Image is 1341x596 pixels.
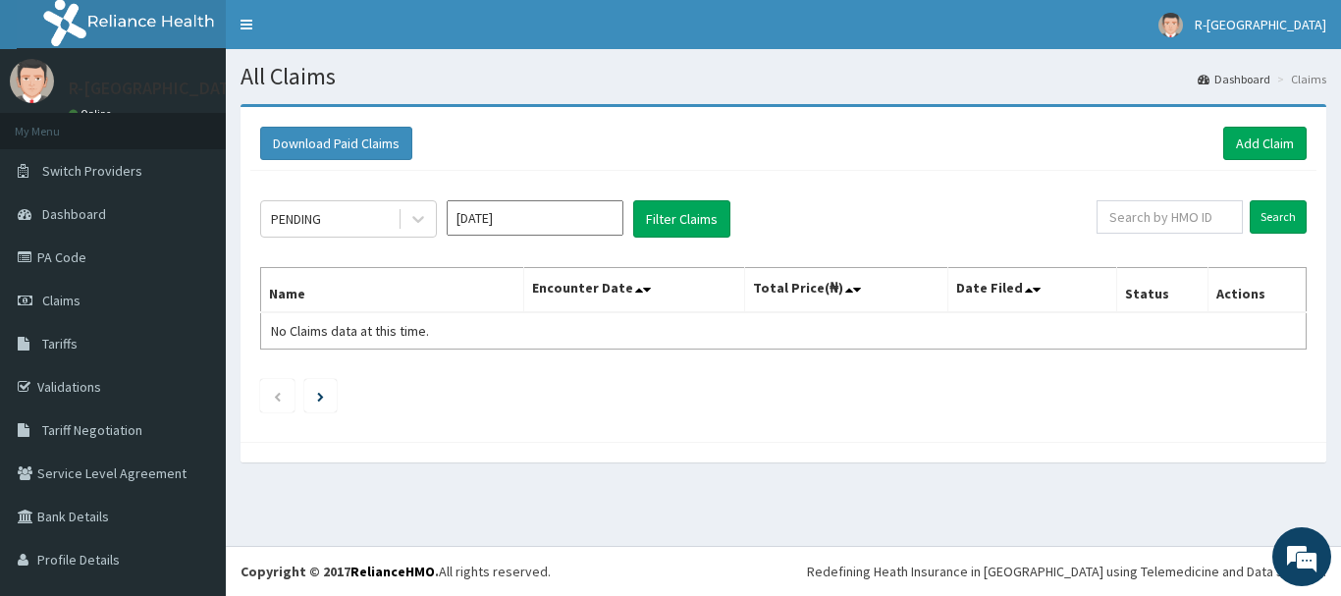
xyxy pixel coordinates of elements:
[1158,13,1183,37] img: User Image
[42,335,78,352] span: Tariffs
[241,64,1326,89] h1: All Claims
[271,322,429,340] span: No Claims data at this time.
[807,562,1326,581] div: Redefining Heath Insurance in [GEOGRAPHIC_DATA] using Telemedicine and Data Science!
[1097,200,1243,234] input: Search by HMO ID
[69,107,116,121] a: Online
[10,59,54,103] img: User Image
[271,209,321,229] div: PENDING
[1195,16,1326,33] span: R-[GEOGRAPHIC_DATA]
[633,200,730,238] button: Filter Claims
[1272,71,1326,87] li: Claims
[1207,268,1306,313] th: Actions
[524,268,744,313] th: Encounter Date
[1117,268,1208,313] th: Status
[447,200,623,236] input: Select Month and Year
[261,268,524,313] th: Name
[226,546,1341,596] footer: All rights reserved.
[260,127,412,160] button: Download Paid Claims
[241,563,439,580] strong: Copyright © 2017 .
[42,421,142,439] span: Tariff Negotiation
[69,80,245,97] p: R-[GEOGRAPHIC_DATA]
[1250,200,1307,234] input: Search
[1198,71,1270,87] a: Dashboard
[744,268,948,313] th: Total Price(₦)
[1223,127,1307,160] a: Add Claim
[948,268,1117,313] th: Date Filed
[42,205,106,223] span: Dashboard
[42,162,142,180] span: Switch Providers
[273,387,282,405] a: Previous page
[350,563,435,580] a: RelianceHMO
[42,292,80,309] span: Claims
[317,387,324,405] a: Next page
